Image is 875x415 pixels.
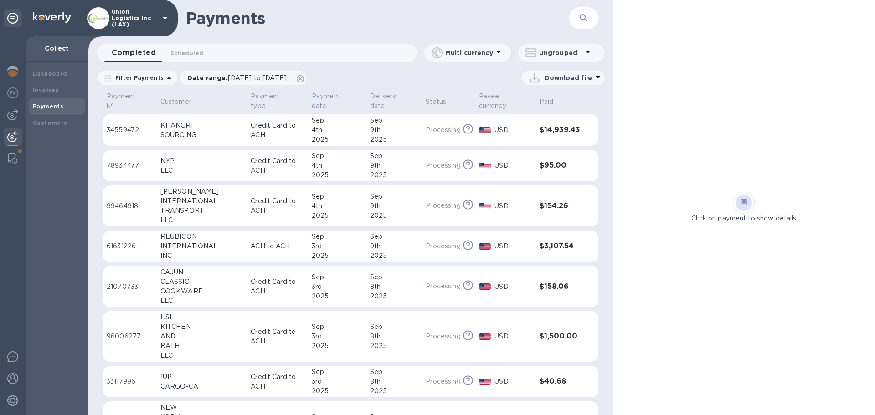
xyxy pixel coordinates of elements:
div: 2025 [370,386,418,396]
div: 3rd [312,332,363,341]
p: USD [494,332,532,341]
b: Invoices [33,87,59,93]
div: INTERNATIONAL [160,196,244,206]
div: 9th [370,201,418,211]
div: 2025 [370,292,418,301]
p: Credit Card to ACH [251,277,304,296]
div: 4th [312,201,363,211]
div: 4th [312,125,363,135]
div: 2025 [312,211,363,220]
div: BATH [160,341,244,351]
div: 2025 [370,211,418,220]
div: 3rd [312,377,363,386]
p: Processing [426,241,460,251]
span: Payment date [312,92,363,111]
div: Sep [312,232,363,241]
div: REUBICON [160,232,244,241]
img: Logo [33,12,71,23]
div: HSI [160,313,244,322]
p: USD [494,125,532,135]
img: USD [479,283,491,290]
div: 2025 [370,135,418,144]
b: Payments [33,103,63,110]
h1: Payments [186,9,569,28]
div: NEW [160,403,244,412]
img: USD [479,379,491,385]
p: USD [494,201,532,211]
span: Status [426,97,458,107]
div: LLC [160,296,244,306]
p: Paid [540,97,554,107]
div: LLC [160,166,244,175]
div: CLASSIC [160,277,244,287]
h3: $14,939.43 [540,126,580,134]
p: Customer [160,97,191,107]
p: 96006277 [107,332,153,341]
span: Completed [112,46,156,59]
div: 8th [370,332,418,341]
span: Paid [540,97,566,107]
div: 1UP [160,372,244,382]
p: Payment date [312,92,351,111]
p: Union Logistics Inc (LAX) [112,9,157,28]
div: Sep [370,151,418,161]
h3: $40.68 [540,377,580,386]
p: Credit Card to ACH [251,121,304,140]
div: Date range:[DATE] to [DATE] [180,71,306,85]
div: 2025 [370,341,418,351]
div: KHANGRI [160,121,244,130]
div: Sep [370,322,418,332]
p: Processing [426,282,460,291]
div: 2025 [312,292,363,301]
div: LLC [160,215,244,225]
p: Processing [426,377,460,386]
span: Payment № [107,92,153,111]
h3: $1,500.00 [540,332,580,341]
div: AND [160,332,244,341]
div: 9th [370,125,418,135]
div: 2025 [312,135,363,144]
b: Dashboard [33,70,67,77]
p: 78934477 [107,161,153,170]
p: Filter Payments [112,74,164,82]
div: CARGO-CA [160,382,244,391]
p: Credit Card to ACH [251,196,304,215]
div: Sep [312,322,363,332]
div: LLC [160,351,244,360]
div: TRANSPORT [160,206,244,215]
div: 4th [312,161,363,170]
p: USD [494,161,532,170]
p: Payment № [107,92,141,111]
div: NYP, [160,156,244,166]
p: USD [494,377,532,386]
div: Sep [370,232,418,241]
img: USD [479,333,491,340]
div: Sep [312,367,363,377]
p: Collect [33,44,81,53]
p: 99464918 [107,201,153,211]
p: Credit Card to ACH [251,156,304,175]
p: USD [494,241,532,251]
div: Sep [370,116,418,125]
div: SOURCING [160,130,244,140]
div: Sep [312,192,363,201]
p: ACH to ACH [251,241,304,251]
div: 2025 [370,251,418,261]
h3: $158.06 [540,282,580,291]
div: Sep [312,272,363,282]
div: 2025 [312,341,363,351]
div: 2025 [312,386,363,396]
p: 21070733 [107,282,153,292]
img: USD [479,163,491,169]
div: Sep [312,151,363,161]
p: Download file [545,73,592,82]
div: Sep [312,116,363,125]
div: INC [160,251,244,261]
p: 61631226 [107,241,153,251]
img: USD [479,127,491,133]
div: 9th [370,161,418,170]
span: [DATE] to [DATE] [228,74,287,82]
img: Foreign exchange [7,87,18,98]
p: Delivery date [370,92,407,111]
p: 33117996 [107,377,153,386]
